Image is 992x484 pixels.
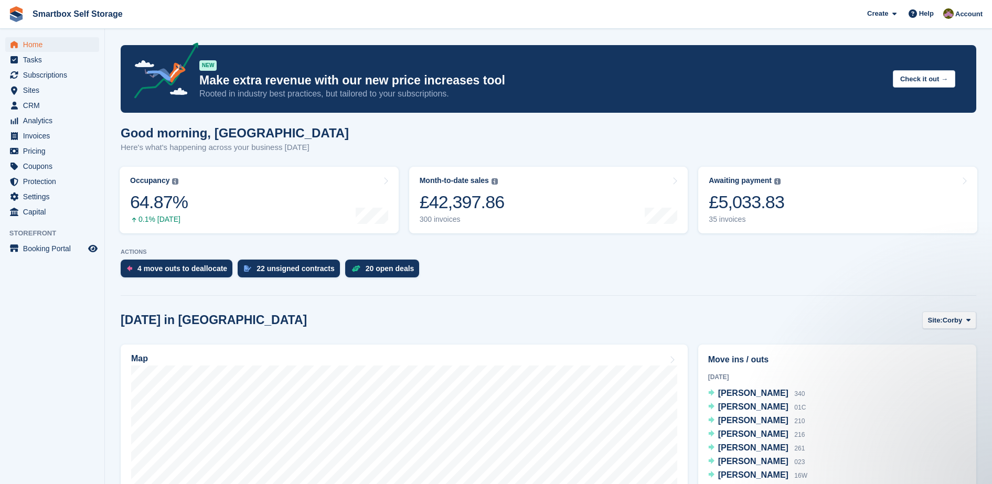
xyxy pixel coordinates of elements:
[8,6,24,22] img: stora-icon-8386f47178a22dfd0bd8f6a31ec36ba5ce8667c1dd55bd0f319d3a0aa187defe.svg
[366,264,414,273] div: 20 open deals
[5,83,99,98] a: menu
[943,315,963,326] span: Corby
[121,142,349,154] p: Here's what's happening across your business [DATE]
[718,457,788,466] span: [PERSON_NAME]
[130,176,169,185] div: Occupancy
[121,313,307,327] h2: [DATE] in [GEOGRAPHIC_DATA]
[5,174,99,189] a: menu
[718,416,788,425] span: [PERSON_NAME]
[5,189,99,204] a: menu
[23,144,86,158] span: Pricing
[708,387,805,401] a: [PERSON_NAME] 340
[257,264,335,273] div: 22 unsigned contracts
[709,191,784,213] div: £5,033.83
[23,113,86,128] span: Analytics
[718,470,788,479] span: [PERSON_NAME]
[718,389,788,397] span: [PERSON_NAME]
[23,189,86,204] span: Settings
[199,88,884,100] p: Rooted in industry best practices, but tailored to your subscriptions.
[121,260,238,283] a: 4 move outs to deallocate
[5,113,99,128] a: menu
[23,37,86,52] span: Home
[130,215,188,224] div: 0.1% [DATE]
[718,443,788,452] span: [PERSON_NAME]
[199,60,217,71] div: NEW
[919,8,934,19] span: Help
[708,442,805,455] a: [PERSON_NAME] 261
[943,8,954,19] img: Kayleigh Devlin
[199,73,884,88] p: Make extra revenue with our new price increases tool
[351,265,360,272] img: deal-1b604bf984904fb50ccaf53a9ad4b4a5d6e5aea283cecdc64d6e3604feb123c2.svg
[23,68,86,82] span: Subscriptions
[709,176,772,185] div: Awaiting payment
[121,249,976,255] p: ACTIONS
[794,472,807,479] span: 16W
[130,191,188,213] div: 64.87%
[23,205,86,219] span: Capital
[131,354,148,363] h2: Map
[420,191,505,213] div: £42,397.86
[708,353,966,366] h2: Move ins / outs
[718,402,788,411] span: [PERSON_NAME]
[5,205,99,219] a: menu
[5,68,99,82] a: menu
[698,167,977,233] a: Awaiting payment £5,033.83 35 invoices
[9,228,104,239] span: Storefront
[420,215,505,224] div: 300 invoices
[5,144,99,158] a: menu
[5,52,99,67] a: menu
[708,401,806,414] a: [PERSON_NAME] 01C
[23,159,86,174] span: Coupons
[5,241,99,256] a: menu
[708,469,807,482] a: [PERSON_NAME] 16W
[238,260,345,283] a: 22 unsigned contracts
[708,372,966,382] div: [DATE]
[708,414,805,428] a: [PERSON_NAME] 210
[5,37,99,52] a: menu
[420,176,489,185] div: Month-to-date sales
[87,242,99,255] a: Preview store
[137,264,227,273] div: 4 move outs to deallocate
[120,167,399,233] a: Occupancy 64.87% 0.1% [DATE]
[867,8,888,19] span: Create
[774,178,781,185] img: icon-info-grey-7440780725fd019a000dd9b08b2336e03edf1995a4989e88bcd33f0948082b44.svg
[23,98,86,113] span: CRM
[28,5,127,23] a: Smartbox Self Storage
[23,83,86,98] span: Sites
[409,167,688,233] a: Month-to-date sales £42,397.86 300 invoices
[718,429,788,438] span: [PERSON_NAME]
[893,70,955,88] button: Check it out →
[5,128,99,143] a: menu
[709,215,784,224] div: 35 invoices
[922,311,976,329] button: Site: Corby
[345,260,425,283] a: 20 open deals
[928,315,943,326] span: Site:
[23,174,86,189] span: Protection
[172,178,178,185] img: icon-info-grey-7440780725fd019a000dd9b08b2336e03edf1995a4989e88bcd33f0948082b44.svg
[5,159,99,174] a: menu
[23,128,86,143] span: Invoices
[127,265,132,272] img: move_outs_to_deallocate_icon-f764333ba52eb49d3ac5e1228854f67142a1ed5810a6f6cc68b1a99e826820c5.svg
[5,98,99,113] a: menu
[708,455,805,469] a: [PERSON_NAME] 023
[244,265,251,272] img: contract_signature_icon-13c848040528278c33f63329250d36e43548de30e8caae1d1a13099fd9432cc5.svg
[23,241,86,256] span: Booking Portal
[125,42,199,102] img: price-adjustments-announcement-icon-8257ccfd72463d97f412b2fc003d46551f7dbcb40ab6d574587a9cd5c0d94...
[23,52,86,67] span: Tasks
[492,178,498,185] img: icon-info-grey-7440780725fd019a000dd9b08b2336e03edf1995a4989e88bcd33f0948082b44.svg
[955,9,983,19] span: Account
[121,126,349,140] h1: Good morning, [GEOGRAPHIC_DATA]
[708,428,805,442] a: [PERSON_NAME] 216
